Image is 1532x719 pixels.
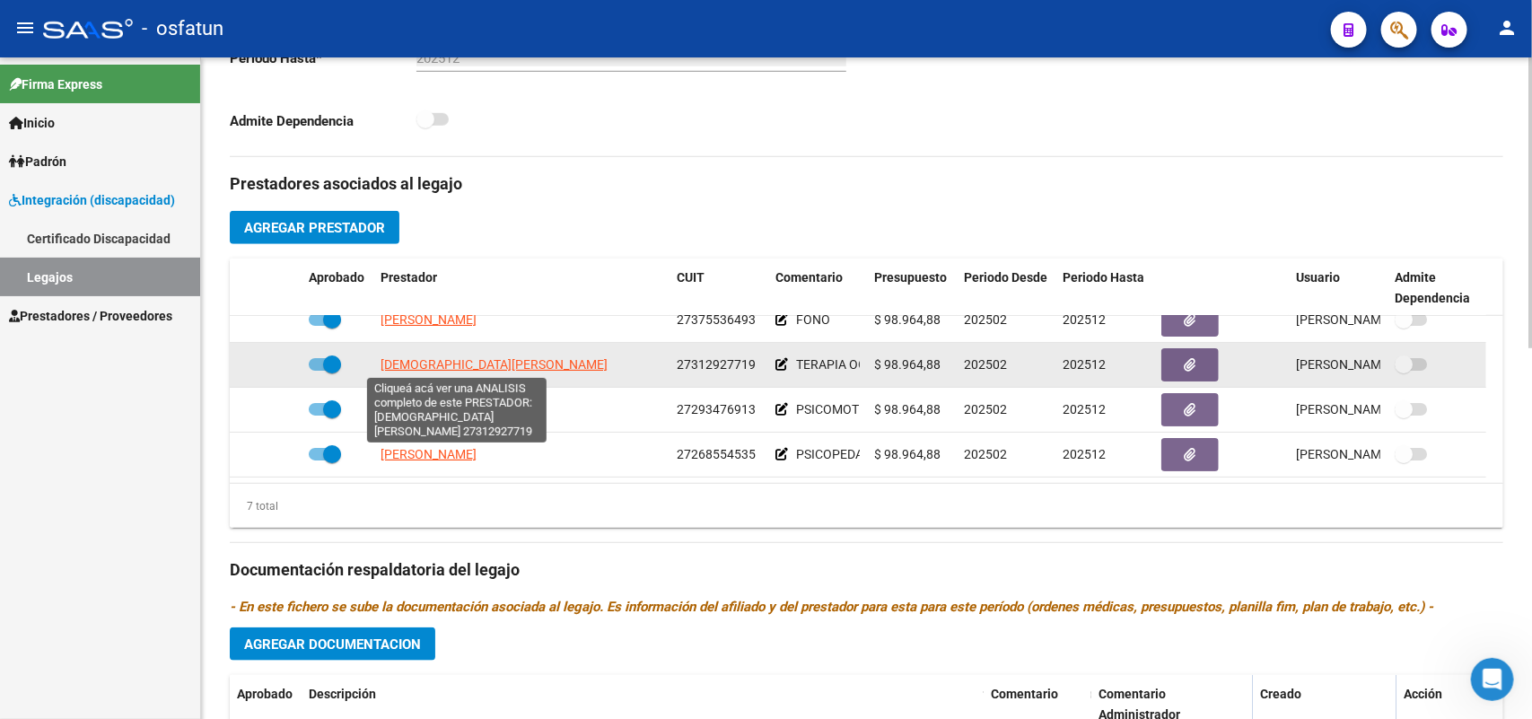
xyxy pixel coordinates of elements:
[9,306,172,326] span: Prestadores / Proveedores
[1260,687,1301,701] span: Creado
[230,599,1433,615] i: - En este fichero se sube la documentación asociada al legajo. Es información del afiliado y del ...
[964,312,1007,327] span: 202502
[867,259,957,318] datatable-header-cell: Presupuesto
[1471,658,1514,701] iframe: Intercom live chat
[1296,402,1437,416] span: [PERSON_NAME] [DATE]
[381,270,437,285] span: Prestador
[230,211,399,244] button: Agregar Prestador
[244,636,421,653] span: Agregar Documentacion
[1063,357,1106,372] span: 202512
[381,312,477,327] span: [PERSON_NAME]
[991,687,1058,701] span: Comentario
[1296,357,1437,372] span: [PERSON_NAME] [DATE]
[14,17,36,39] mat-icon: menu
[1296,312,1437,327] span: [PERSON_NAME] [DATE]
[1055,259,1154,318] datatable-header-cell: Periodo Hasta
[381,447,477,461] span: [PERSON_NAME]
[142,9,223,48] span: - osfatun
[373,259,670,318] datatable-header-cell: Prestador
[677,447,756,461] span: 27268554535
[309,687,376,701] span: Descripción
[964,270,1047,285] span: Periodo Desde
[677,270,705,285] span: CUIT
[1404,687,1442,701] span: Acción
[796,312,830,327] span: FONO
[957,259,1055,318] datatable-header-cell: Periodo Desde
[244,220,385,236] span: Agregar Prestador
[9,75,102,94] span: Firma Express
[796,447,902,461] span: PSICOPEDAGOGIA
[1063,312,1106,327] span: 202512
[230,496,278,516] div: 7 total
[874,402,941,416] span: $ 98.964,88
[1496,17,1518,39] mat-icon: person
[230,111,416,131] p: Admite Dependencia
[796,402,906,416] span: PSICOMOTRICIDAD
[677,402,756,416] span: 27293476913
[1063,270,1144,285] span: Periodo Hasta
[796,357,934,372] span: TERAPIA OCUPACIONAL
[1388,259,1486,318] datatable-header-cell: Admite Dependencia
[964,447,1007,461] span: 202502
[1296,270,1340,285] span: Usuario
[237,687,293,701] span: Aprobado
[768,259,867,318] datatable-header-cell: Comentario
[230,171,1503,197] h3: Prestadores asociados al legajo
[964,357,1007,372] span: 202502
[1289,259,1388,318] datatable-header-cell: Usuario
[9,190,175,210] span: Integración (discapacidad)
[230,557,1503,583] h3: Documentación respaldatoria del legajo
[9,113,55,133] span: Inicio
[874,270,947,285] span: Presupuesto
[874,447,941,461] span: $ 98.964,88
[230,48,416,68] p: Periodo Hasta
[874,312,941,327] span: $ 98.964,88
[1063,402,1106,416] span: 202512
[775,270,843,285] span: Comentario
[677,312,756,327] span: 27375536493
[309,270,364,285] span: Aprobado
[1395,270,1470,305] span: Admite Dependencia
[677,357,756,372] span: 27312927719
[1296,447,1437,461] span: [PERSON_NAME] [DATE]
[670,259,768,318] datatable-header-cell: CUIT
[1063,447,1106,461] span: 202512
[302,259,373,318] datatable-header-cell: Aprobado
[381,402,477,416] span: [PERSON_NAME]
[9,152,66,171] span: Padrón
[230,627,435,661] button: Agregar Documentacion
[874,357,941,372] span: $ 98.964,88
[381,357,608,372] span: [DEMOGRAPHIC_DATA][PERSON_NAME]
[964,402,1007,416] span: 202502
